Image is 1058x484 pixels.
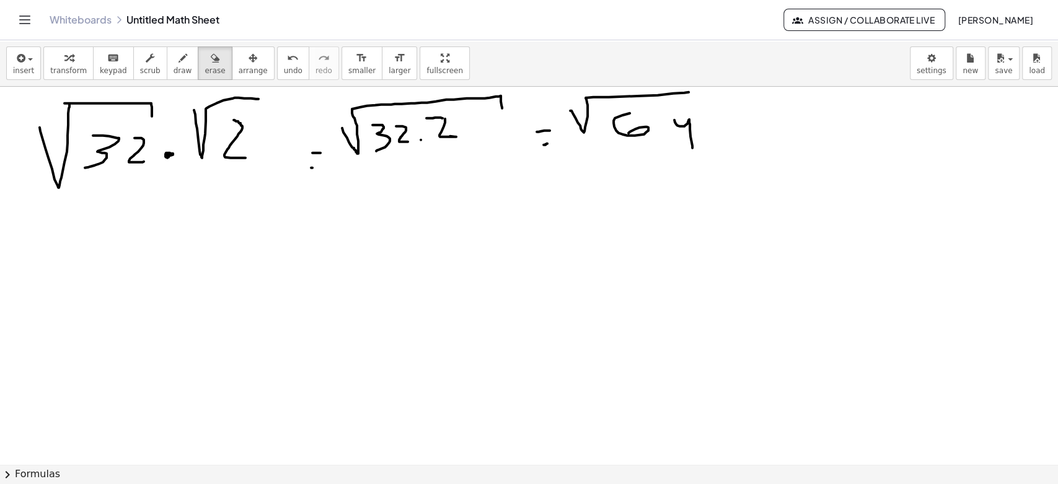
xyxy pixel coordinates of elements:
span: settings [917,66,946,75]
button: Assign / Collaborate Live [783,9,945,31]
button: Toggle navigation [15,10,35,30]
i: format_size [356,51,368,66]
span: transform [50,66,87,75]
span: larger [389,66,410,75]
span: new [963,66,978,75]
span: arrange [239,66,268,75]
span: redo [315,66,332,75]
span: smaller [348,66,376,75]
span: [PERSON_NAME] [958,14,1033,25]
button: format_sizesmaller [342,46,382,80]
button: [PERSON_NAME] [948,9,1043,31]
button: draw [167,46,199,80]
a: Whiteboards [50,14,112,26]
span: insert [13,66,34,75]
span: draw [174,66,192,75]
span: fullscreen [426,66,462,75]
i: undo [287,51,299,66]
i: redo [318,51,330,66]
span: Assign / Collaborate Live [794,14,935,25]
button: transform [43,46,94,80]
button: load [1022,46,1052,80]
button: save [988,46,1020,80]
i: keyboard [107,51,119,66]
span: undo [284,66,302,75]
button: keyboardkeypad [93,46,134,80]
button: erase [198,46,232,80]
span: erase [205,66,225,75]
i: format_size [394,51,405,66]
button: arrange [232,46,275,80]
button: settings [910,46,953,80]
button: insert [6,46,41,80]
span: load [1029,66,1045,75]
button: scrub [133,46,167,80]
button: format_sizelarger [382,46,417,80]
span: keypad [100,66,127,75]
button: undoundo [277,46,309,80]
button: new [956,46,985,80]
button: fullscreen [420,46,469,80]
button: redoredo [309,46,339,80]
span: save [995,66,1012,75]
span: scrub [140,66,161,75]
